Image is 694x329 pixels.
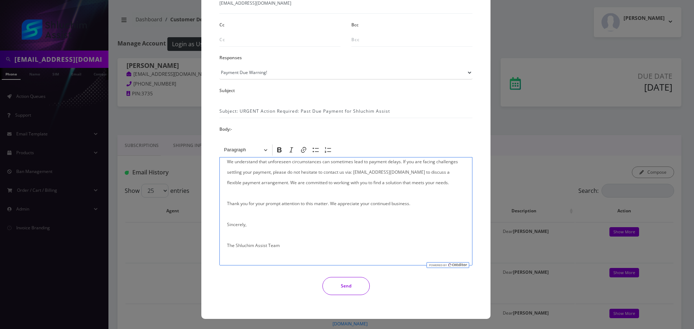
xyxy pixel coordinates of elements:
[322,277,370,295] button: Send
[219,104,472,118] input: Subject
[221,144,271,156] button: Paragraph, Heading
[219,157,472,265] div: Editor editing area: main. Press Alt+0 for help.
[219,33,340,47] input: Cc
[351,20,359,30] label: Bcc
[219,85,235,96] label: Subject
[219,20,224,30] label: Cc
[224,146,262,154] span: Paragraph
[219,124,232,134] label: Body:-
[351,33,472,47] input: Bcc
[219,52,242,63] label: Responses
[219,143,472,157] div: Editor toolbar
[428,264,447,267] span: Powered by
